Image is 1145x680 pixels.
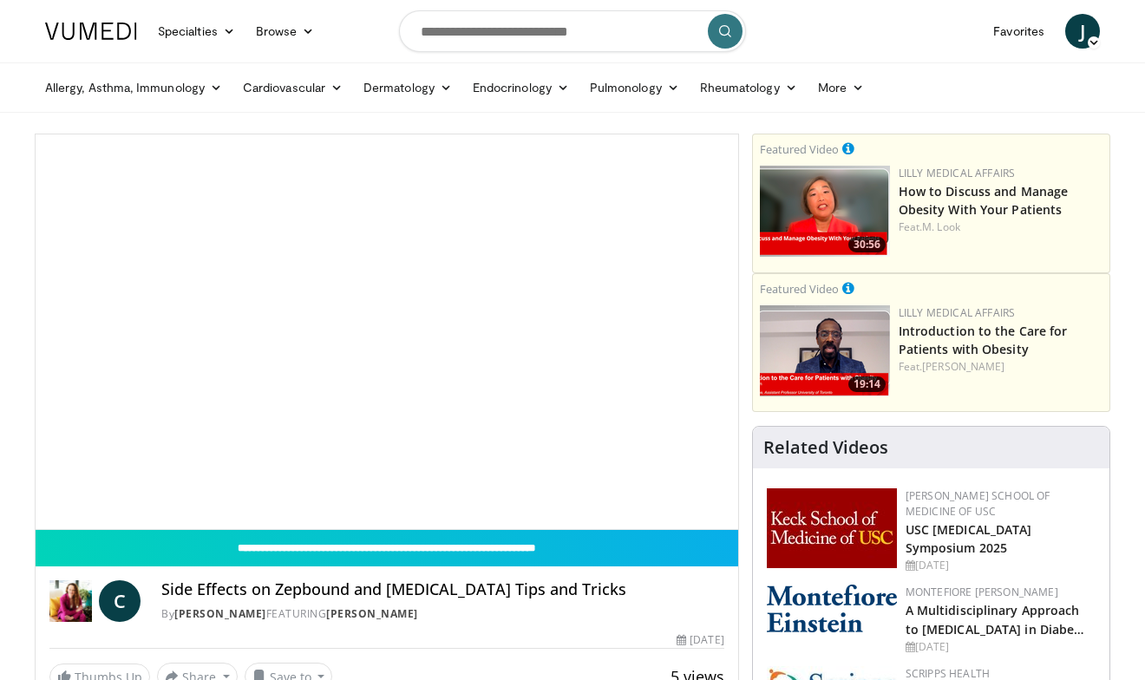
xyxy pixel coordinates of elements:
small: Featured Video [760,141,839,157]
small: Featured Video [760,281,839,297]
div: [DATE] [677,632,723,648]
div: Feat. [899,219,1102,235]
a: M. Look [922,219,960,234]
a: Introduction to the Care for Patients with Obesity [899,323,1068,357]
a: [PERSON_NAME] [174,606,266,621]
a: Dermatology [353,70,462,105]
img: Dr. Carolynn Francavilla [49,580,92,622]
a: Favorites [983,14,1055,49]
span: 19:14 [848,376,886,392]
input: Search topics, interventions [399,10,746,52]
a: [PERSON_NAME] [922,359,1004,374]
a: Endocrinology [462,70,579,105]
img: VuMedi Logo [45,23,137,40]
h4: Related Videos [763,437,888,458]
a: More [808,70,874,105]
div: Feat. [899,359,1102,375]
video-js: Video Player [36,134,738,530]
a: Pulmonology [579,70,690,105]
a: J [1065,14,1100,49]
a: 30:56 [760,166,890,257]
a: Allergy, Asthma, Immunology [35,70,232,105]
a: [PERSON_NAME] School of Medicine of USC [906,488,1050,519]
div: [DATE] [906,639,1096,655]
a: Lilly Medical Affairs [899,166,1016,180]
a: 19:14 [760,305,890,396]
a: USC [MEDICAL_DATA] Symposium 2025 [906,521,1032,556]
a: C [99,580,141,622]
span: 30:56 [848,237,886,252]
a: Rheumatology [690,70,808,105]
img: 7b941f1f-d101-407a-8bfa-07bd47db01ba.png.150x105_q85_autocrop_double_scale_upscale_version-0.2.jpg [767,488,897,568]
img: acc2e291-ced4-4dd5-b17b-d06994da28f3.png.150x105_q85_crop-smart_upscale.png [760,305,890,396]
img: c98a6a29-1ea0-4bd5-8cf5-4d1e188984a7.png.150x105_q85_crop-smart_upscale.png [760,166,890,257]
a: How to Discuss and Manage Obesity With Your Patients [899,183,1069,218]
div: [DATE] [906,558,1096,573]
a: [PERSON_NAME] [326,606,418,621]
a: Browse [245,14,325,49]
img: b0142b4c-93a1-4b58-8f91-5265c282693c.png.150x105_q85_autocrop_double_scale_upscale_version-0.2.png [767,585,897,632]
a: Cardiovascular [232,70,353,105]
div: By FEATURING [161,606,723,622]
a: Lilly Medical Affairs [899,305,1016,320]
a: A Multidisciplinary Approach to [MEDICAL_DATA] in Diabe… [906,602,1085,637]
a: Montefiore [PERSON_NAME] [906,585,1058,599]
h4: Side Effects on Zepbound and [MEDICAL_DATA] Tips and Tricks [161,580,723,599]
a: Specialties [147,14,245,49]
